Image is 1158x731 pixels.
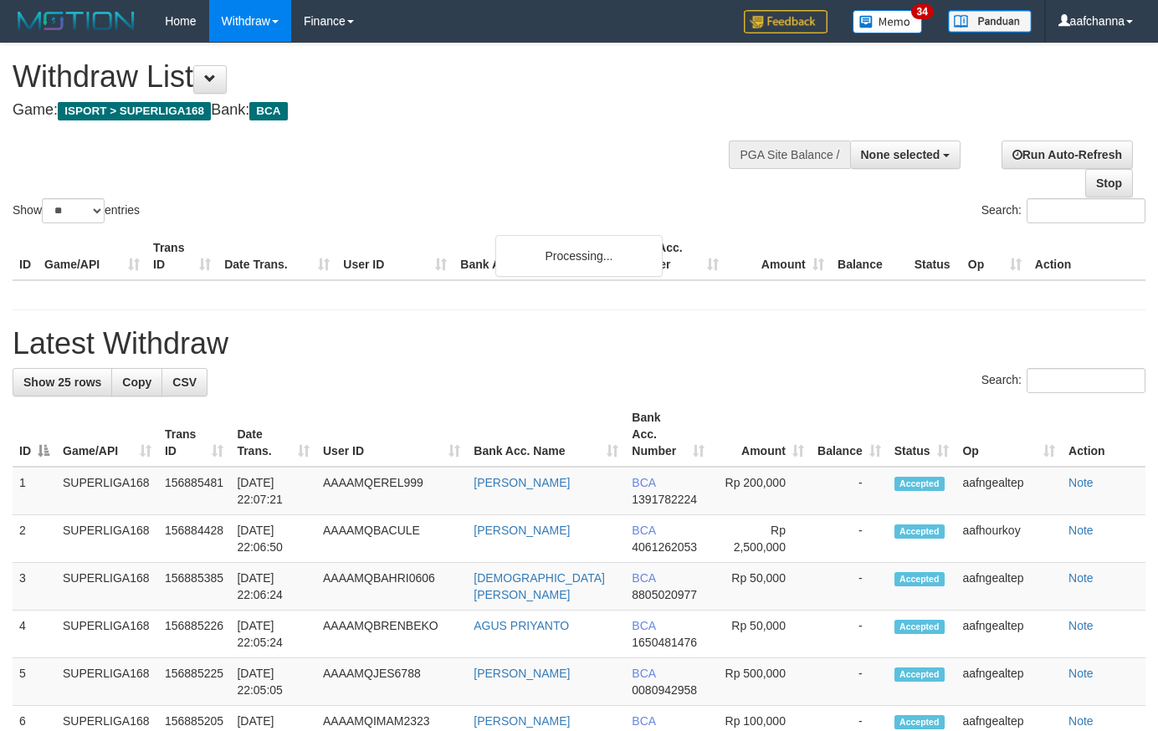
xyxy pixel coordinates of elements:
[908,233,961,280] th: Status
[42,198,105,223] select: Showentries
[230,515,316,563] td: [DATE] 22:06:50
[474,619,569,632] a: AGUS PRIYANTO
[948,10,1032,33] img: panduan.png
[56,658,158,706] td: SUPERLIGA168
[894,667,945,682] span: Accepted
[13,102,756,119] h4: Game: Bank:
[158,611,230,658] td: 156885226
[894,715,945,729] span: Accepted
[474,667,570,680] a: [PERSON_NAME]
[13,327,1145,360] h1: Latest Withdraw
[230,658,316,706] td: [DATE] 22:05:05
[495,235,663,277] div: Processing...
[981,198,1145,223] label: Search:
[1068,667,1094,680] a: Note
[316,402,467,467] th: User ID: activate to sort column ascending
[58,102,211,120] span: ISPORT > SUPERLIGA168
[850,141,961,169] button: None selected
[811,563,888,611] td: -
[56,563,158,611] td: SUPERLIGA168
[13,233,38,280] th: ID
[230,402,316,467] th: Date Trans.: activate to sort column ascending
[316,563,467,611] td: AAAAMQBAHRI0606
[316,467,467,515] td: AAAAMQEREL999
[811,611,888,658] td: -
[218,233,336,280] th: Date Trans.
[38,233,146,280] th: Game/API
[811,402,888,467] th: Balance: activate to sort column ascending
[956,515,1062,563] td: aafhourkoy
[956,611,1062,658] td: aafngealtep
[1068,571,1094,585] a: Note
[744,10,828,33] img: Feedback.jpg
[632,493,697,506] span: Copy 1391782224 to clipboard
[316,611,467,658] td: AAAAMQBRENBEKO
[711,563,811,611] td: Rp 50,000
[1068,714,1094,728] a: Note
[632,476,655,489] span: BCA
[161,368,208,396] a: CSV
[13,611,56,658] td: 4
[956,658,1062,706] td: aafngealtep
[13,198,140,223] label: Show entries
[56,467,158,515] td: SUPERLIGA168
[1027,368,1145,393] input: Search:
[336,233,453,280] th: User ID
[911,4,934,19] span: 34
[956,402,1062,467] th: Op: activate to sort column ascending
[1068,524,1094,537] a: Note
[230,467,316,515] td: [DATE] 22:07:21
[13,368,112,396] a: Show 25 rows
[632,714,655,728] span: BCA
[1085,169,1133,197] a: Stop
[122,376,151,389] span: Copy
[474,524,570,537] a: [PERSON_NAME]
[316,515,467,563] td: AAAAMQBACULE
[811,658,888,706] td: -
[13,515,56,563] td: 2
[956,467,1062,515] td: aafngealtep
[632,540,697,554] span: Copy 4061262053 to clipboard
[811,467,888,515] td: -
[632,524,655,537] span: BCA
[888,402,956,467] th: Status: activate to sort column ascending
[632,667,655,680] span: BCA
[961,233,1028,280] th: Op
[56,402,158,467] th: Game/API: activate to sort column ascending
[1002,141,1133,169] a: Run Auto-Refresh
[453,233,619,280] th: Bank Acc. Name
[894,524,945,539] span: Accepted
[13,658,56,706] td: 5
[316,658,467,706] td: AAAAMQJES6788
[467,402,625,467] th: Bank Acc. Name: activate to sort column ascending
[711,467,811,515] td: Rp 200,000
[729,141,849,169] div: PGA Site Balance /
[632,619,655,632] span: BCA
[625,402,710,467] th: Bank Acc. Number: activate to sort column ascending
[474,571,605,601] a: [DEMOGRAPHIC_DATA][PERSON_NAME]
[1062,402,1145,467] th: Action
[853,10,923,33] img: Button%20Memo.svg
[894,572,945,586] span: Accepted
[981,368,1145,393] label: Search:
[13,467,56,515] td: 1
[1027,198,1145,223] input: Search:
[711,658,811,706] td: Rp 500,000
[894,620,945,634] span: Accepted
[1068,619,1094,632] a: Note
[230,611,316,658] td: [DATE] 22:05:24
[249,102,287,120] span: BCA
[725,233,831,280] th: Amount
[861,148,940,161] span: None selected
[1068,476,1094,489] a: Note
[158,515,230,563] td: 156884428
[632,636,697,649] span: Copy 1650481476 to clipboard
[711,402,811,467] th: Amount: activate to sort column ascending
[711,611,811,658] td: Rp 50,000
[158,563,230,611] td: 156885385
[111,368,162,396] a: Copy
[13,8,140,33] img: MOTION_logo.png
[146,233,218,280] th: Trans ID
[158,467,230,515] td: 156885481
[172,376,197,389] span: CSV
